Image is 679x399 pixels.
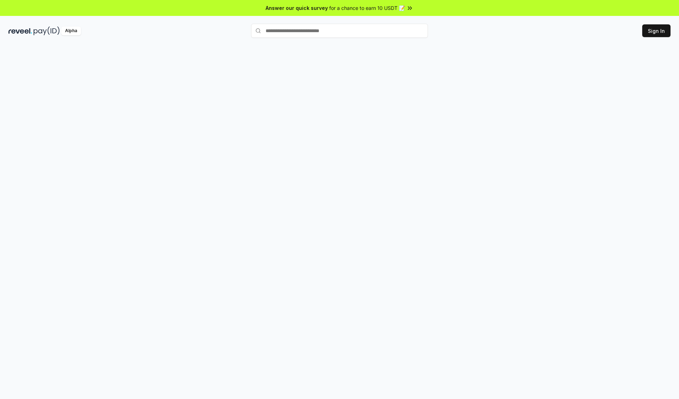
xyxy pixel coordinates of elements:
span: Answer our quick survey [266,4,328,12]
span: for a chance to earn 10 USDT 📝 [329,4,405,12]
img: reveel_dark [8,27,32,35]
img: pay_id [34,27,60,35]
button: Sign In [642,24,671,37]
div: Alpha [61,27,81,35]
